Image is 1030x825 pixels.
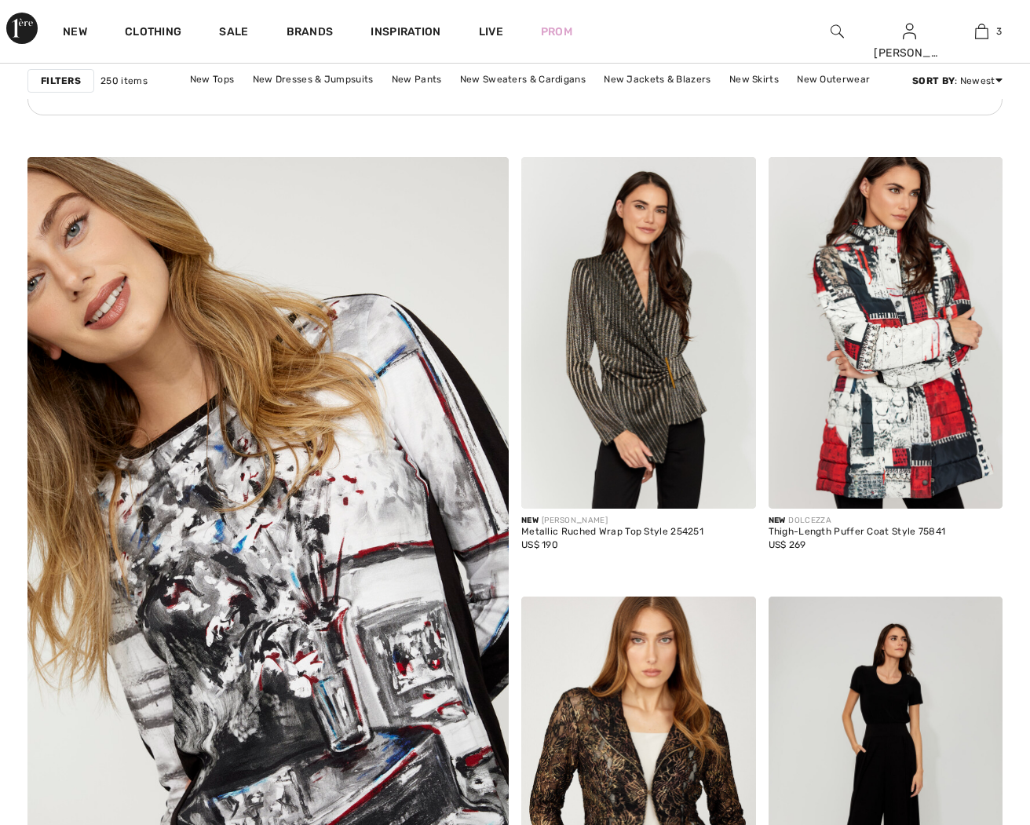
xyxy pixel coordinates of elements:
[521,527,703,538] div: Metallic Ruched Wrap Top Style 254251
[479,24,503,40] a: Live
[541,24,572,40] a: Prom
[245,69,382,89] a: New Dresses & Jumpsuits
[596,69,718,89] a: New Jackets & Blazers
[521,515,703,527] div: [PERSON_NAME]
[975,22,988,41] img: My Bag
[287,25,334,42] a: Brands
[182,69,242,89] a: New Tops
[371,25,440,42] span: Inspiration
[946,22,1017,41] a: 3
[769,527,946,538] div: Thigh-Length Puffer Coat Style 75841
[769,515,946,527] div: DOLCEZZA
[63,25,87,42] a: New
[831,22,844,41] img: search the website
[912,74,1003,88] div: : Newest
[125,25,181,42] a: Clothing
[789,69,878,89] a: New Outerwear
[721,69,787,89] a: New Skirts
[874,45,944,61] div: [PERSON_NAME]
[912,75,955,86] strong: Sort By
[769,539,806,550] span: US$ 269
[996,24,1002,38] span: 3
[903,24,916,38] a: Sign In
[100,74,148,88] span: 250 items
[903,22,916,41] img: My Info
[521,516,539,525] span: New
[452,69,594,89] a: New Sweaters & Cardigans
[521,539,558,550] span: US$ 190
[219,25,248,42] a: Sale
[521,157,756,509] img: Metallic Ruched Wrap Top Style 254251. Gold/Black
[384,69,450,89] a: New Pants
[769,516,786,525] span: New
[41,74,81,88] strong: Filters
[6,13,38,44] img: 1ère Avenue
[769,157,1003,509] img: Thigh-Length Puffer Coat Style 75841. As sample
